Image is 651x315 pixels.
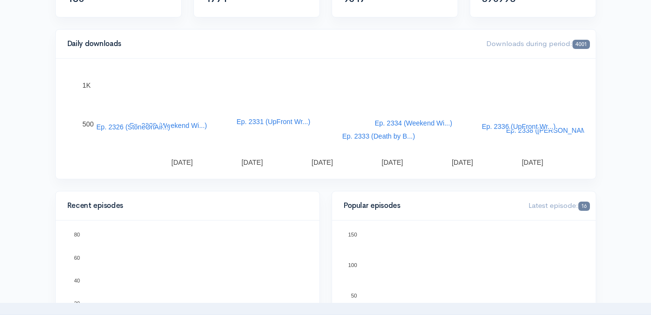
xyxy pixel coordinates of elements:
text: [DATE] [451,158,473,166]
text: Ep. 2337 [176,236,198,241]
text: Ep. 2334 (Weekend Wi...) [374,119,452,127]
text: Ep. 2331 [371,238,393,244]
span: 4001 [572,40,589,49]
text: [DATE] [381,158,403,166]
text: 40 [74,278,79,283]
text: Ep. 2328 [453,240,474,246]
text: Ep. 491 [138,270,156,276]
text: Ep. 2338 ([PERSON_NAME]...) [506,126,601,134]
text: Ep. 2328 (Weekend Wi...) [129,122,206,129]
text: Ep. 2331 (UpFront Wr...) [236,118,310,126]
text: 60 [74,254,79,260]
h4: Daily downloads [67,40,475,48]
text: [DATE] [171,158,192,166]
text: Ep. 403 [97,286,115,292]
span: Downloads during period: [486,39,589,48]
text: Ep. 2333 (Death by B...) [342,132,414,140]
text: Ep. 2326 (StoneOnAir...) [96,123,170,131]
text: [DATE] [241,158,263,166]
text: 1K [82,81,91,89]
text: Ep. 2329 [493,254,515,260]
text: 500 [82,120,94,128]
text: [DATE] [311,158,333,166]
h4: Recent episodes [67,202,302,210]
text: 80 [74,232,79,237]
text: Ep. 2336 (UpFront Wr...) [481,123,555,130]
text: 150 [348,232,357,237]
text: 20 [74,300,79,306]
text: 50 [351,293,357,299]
span: 16 [578,202,589,211]
span: Latest episode: [528,201,589,210]
svg: A chart. [67,70,584,167]
text: Ep. 2338 [217,283,238,288]
h4: Popular episodes [344,202,517,210]
text: [DATE] [522,158,543,166]
text: Ep. 2330 [534,258,556,264]
text: 100 [348,262,357,268]
text: Ep. 2334 [412,240,433,246]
